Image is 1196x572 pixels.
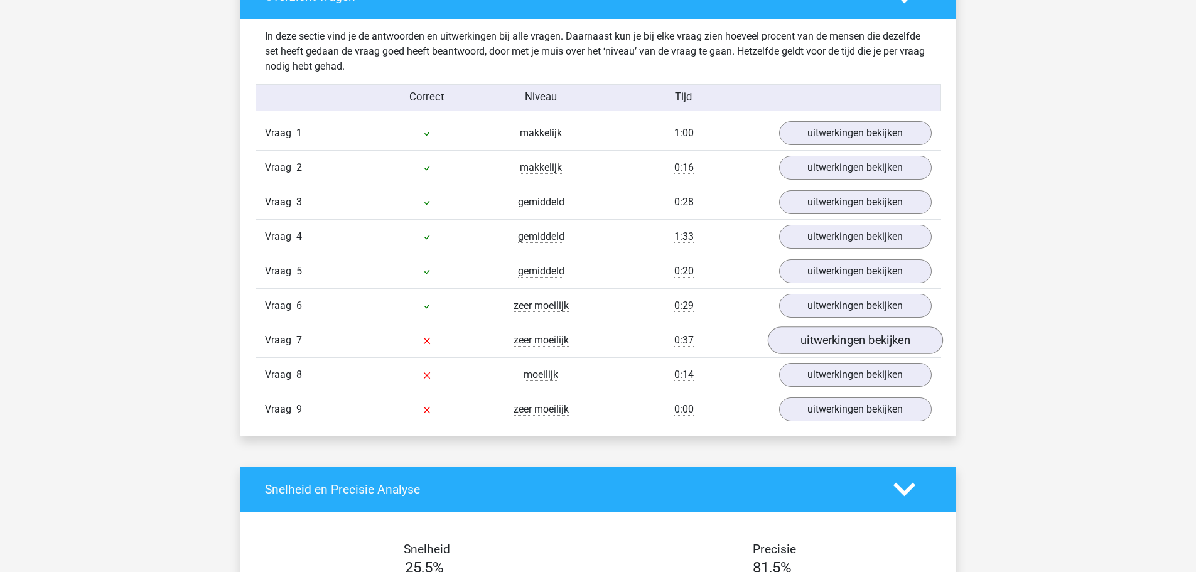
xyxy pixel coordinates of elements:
[518,196,564,208] span: gemiddeld
[265,402,296,417] span: Vraag
[296,196,302,208] span: 3
[296,299,302,311] span: 6
[779,225,932,249] a: uitwerkingen bekijken
[265,298,296,313] span: Vraag
[518,230,564,243] span: gemiddeld
[514,334,569,347] span: zeer moeilijk
[767,326,942,354] a: uitwerkingen bekijken
[370,90,484,105] div: Correct
[514,403,569,416] span: zeer moeilijk
[779,121,932,145] a: uitwerkingen bekijken
[265,126,296,141] span: Vraag
[524,369,558,381] span: moeilijk
[674,369,694,381] span: 0:14
[674,127,694,139] span: 1:00
[674,334,694,347] span: 0:37
[265,542,589,556] h4: Snelheid
[674,299,694,312] span: 0:29
[296,161,302,173] span: 2
[779,363,932,387] a: uitwerkingen bekijken
[265,195,296,210] span: Vraag
[779,397,932,421] a: uitwerkingen bekijken
[296,265,302,277] span: 5
[265,160,296,175] span: Vraag
[484,90,598,105] div: Niveau
[520,161,562,174] span: makkelijk
[674,161,694,174] span: 0:16
[613,542,937,556] h4: Precisie
[779,259,932,283] a: uitwerkingen bekijken
[779,294,932,318] a: uitwerkingen bekijken
[518,265,564,278] span: gemiddeld
[265,367,296,382] span: Vraag
[514,299,569,312] span: zeer moeilijk
[256,29,941,74] div: In deze sectie vind je de antwoorden en uitwerkingen bij alle vragen. Daarnaast kun je bij elke v...
[674,265,694,278] span: 0:20
[779,190,932,214] a: uitwerkingen bekijken
[520,127,562,139] span: makkelijk
[674,230,694,243] span: 1:33
[598,90,769,105] div: Tijd
[779,156,932,180] a: uitwerkingen bekijken
[296,127,302,139] span: 1
[296,403,302,415] span: 9
[265,482,875,497] h4: Snelheid en Precisie Analyse
[296,230,302,242] span: 4
[674,196,694,208] span: 0:28
[674,403,694,416] span: 0:00
[265,333,296,348] span: Vraag
[265,229,296,244] span: Vraag
[296,334,302,346] span: 7
[296,369,302,380] span: 8
[265,264,296,279] span: Vraag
